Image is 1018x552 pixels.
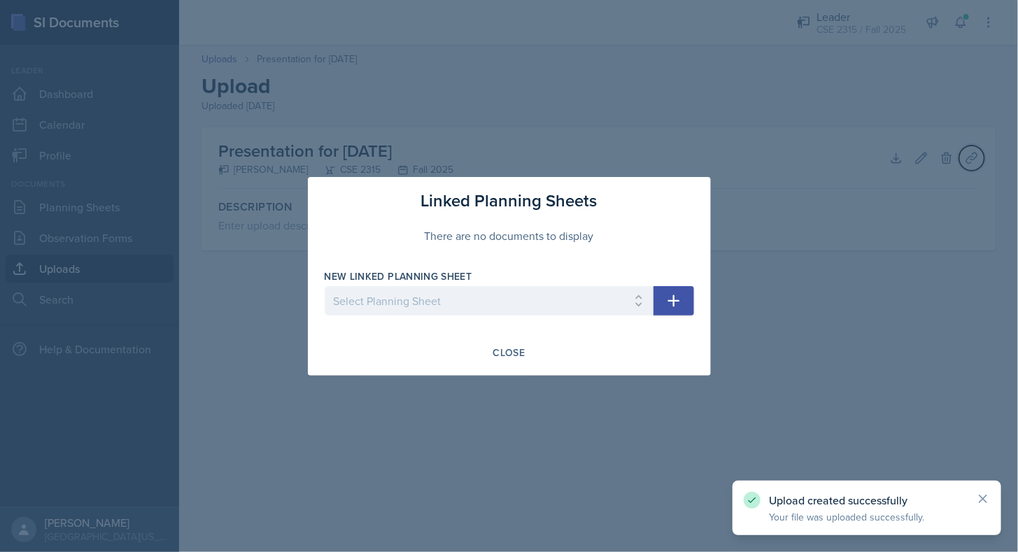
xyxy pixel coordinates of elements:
div: There are no documents to display [325,213,694,258]
label: New Linked Planning Sheet [325,269,472,283]
button: Close [484,341,535,365]
p: Upload created successfully [769,493,965,507]
h3: Linked Planning Sheets [421,188,598,213]
p: Your file was uploaded successfully. [769,510,965,524]
div: Close [493,347,525,358]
